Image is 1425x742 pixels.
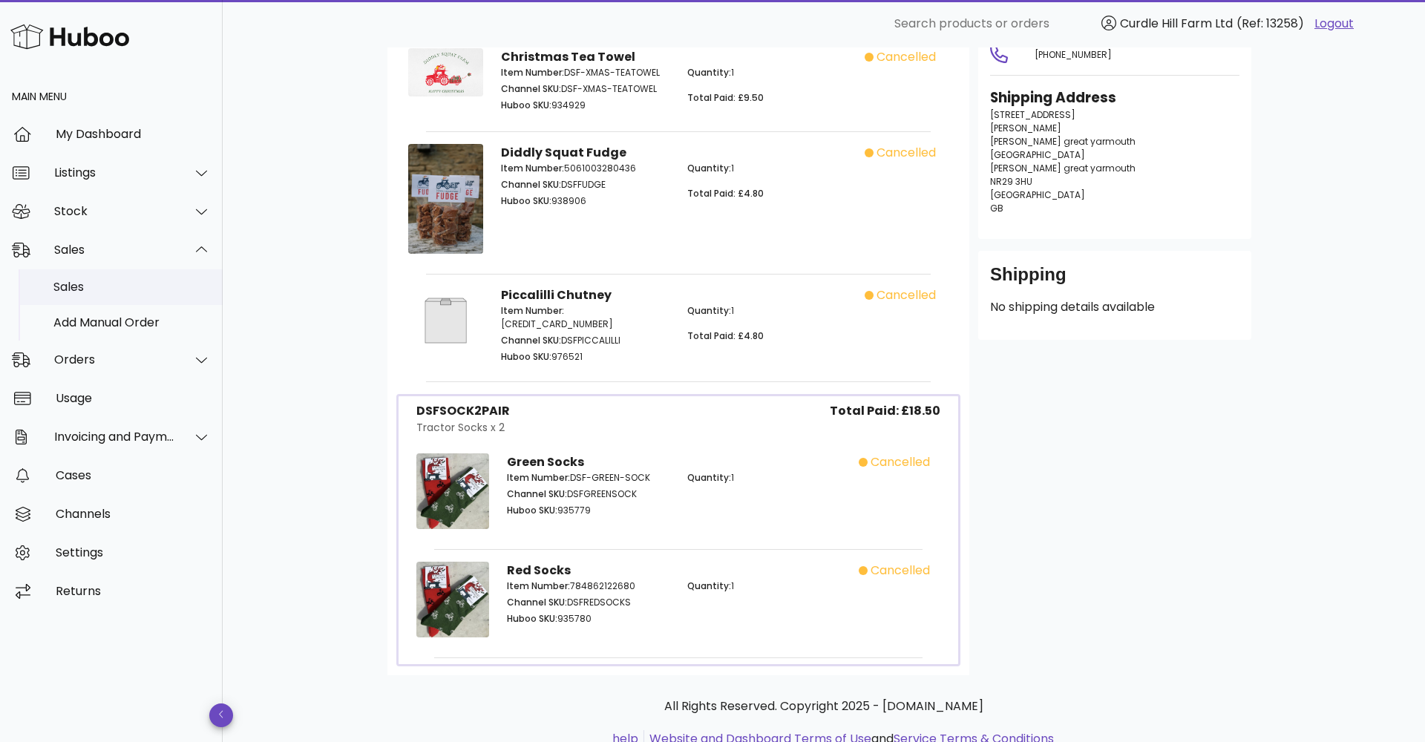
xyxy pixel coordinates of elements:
[877,144,936,162] span: cancelled
[877,286,936,304] span: cancelled
[399,697,1248,715] p: All Rights Reserved. Copyright 2025 - [DOMAIN_NAME]
[507,596,669,609] p: DSFREDSOCKS
[501,99,669,112] p: 934929
[687,162,856,175] p: 1
[507,471,669,485] p: DSF-GREEN-SOCK
[501,334,561,347] span: Channel SKU:
[507,487,567,500] span: Channel SKU:
[501,162,669,175] p: 5061003280436
[501,194,669,208] p: 938906
[687,471,850,485] p: 1
[53,280,211,294] div: Sales
[507,504,557,516] span: Huboo SKU:
[416,402,510,420] div: DSFSOCK2PAIR
[1236,15,1304,32] span: (Ref: 13258)
[990,298,1239,316] p: No shipping details available
[416,562,489,637] img: Product Image
[56,584,211,598] div: Returns
[687,471,731,484] span: Quantity:
[501,82,669,96] p: DSF-XMAS-TEATOWEL
[54,243,175,257] div: Sales
[507,453,584,470] strong: Green Socks
[830,402,940,420] span: Total Paid: £18.50
[507,504,669,517] p: 935779
[501,162,564,174] span: Item Number:
[507,596,567,608] span: Channel SKU:
[687,91,764,104] span: Total Paid: £9.50
[990,122,1061,134] span: [PERSON_NAME]
[687,187,764,200] span: Total Paid: £4.80
[54,204,175,218] div: Stock
[416,453,489,529] img: Product Image
[1120,15,1233,32] span: Curdle Hill Farm Ltd
[687,304,731,317] span: Quantity:
[990,188,1085,201] span: [GEOGRAPHIC_DATA]
[501,178,561,191] span: Channel SKU:
[990,202,1003,214] span: GB
[990,108,1075,121] span: [STREET_ADDRESS]
[56,391,211,405] div: Usage
[990,162,1136,174] span: [PERSON_NAME] great yarmouth
[507,562,571,579] strong: Red Socks
[687,329,764,342] span: Total Paid: £4.80
[501,304,564,317] span: Item Number:
[501,286,612,303] strong: Piccalilli Chutney
[687,580,731,592] span: Quantity:
[877,48,936,66] span: cancelled
[56,127,211,141] div: My Dashboard
[1035,48,1112,61] span: [PHONE_NUMBER]
[408,48,483,96] img: Product Image
[501,48,635,65] strong: Christmas Tea Towel
[408,144,483,254] img: Product Image
[871,453,930,471] span: cancelled
[687,66,856,79] p: 1
[54,430,175,444] div: Invoicing and Payments
[501,304,669,331] p: [CREDIT_CARD_NUMBER]
[501,334,669,347] p: DSFPICCALILLI
[501,144,626,161] strong: Diddly Squat Fudge
[990,135,1136,148] span: [PERSON_NAME] great yarmouth
[416,420,510,436] div: Tractor Socks x 2
[687,304,856,318] p: 1
[990,263,1239,298] div: Shipping
[1314,15,1354,33] a: Logout
[56,507,211,521] div: Channels
[507,612,669,626] p: 935780
[990,148,1085,161] span: [GEOGRAPHIC_DATA]
[507,612,557,625] span: Huboo SKU:
[507,580,669,593] p: 784862122680
[507,487,669,501] p: DSFGREENSOCK
[501,99,551,111] span: Huboo SKU:
[56,545,211,559] div: Settings
[501,350,669,364] p: 976521
[501,82,561,95] span: Channel SKU:
[501,66,564,79] span: Item Number:
[687,66,731,79] span: Quantity:
[53,315,211,329] div: Add Manual Order
[990,88,1239,108] h3: Shipping Address
[54,352,175,367] div: Orders
[501,178,669,191] p: DSFFUDGE
[507,471,570,484] span: Item Number:
[501,194,551,207] span: Huboo SKU:
[408,286,483,355] img: Product Image
[10,21,129,53] img: Huboo Logo
[871,562,930,580] span: cancelled
[56,468,211,482] div: Cases
[501,66,669,79] p: DSF-XMAS-TEATOWEL
[687,580,850,593] p: 1
[501,350,551,363] span: Huboo SKU:
[507,580,570,592] span: Item Number:
[54,165,175,180] div: Listings
[990,175,1032,188] span: NR29 3HU
[687,162,731,174] span: Quantity:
